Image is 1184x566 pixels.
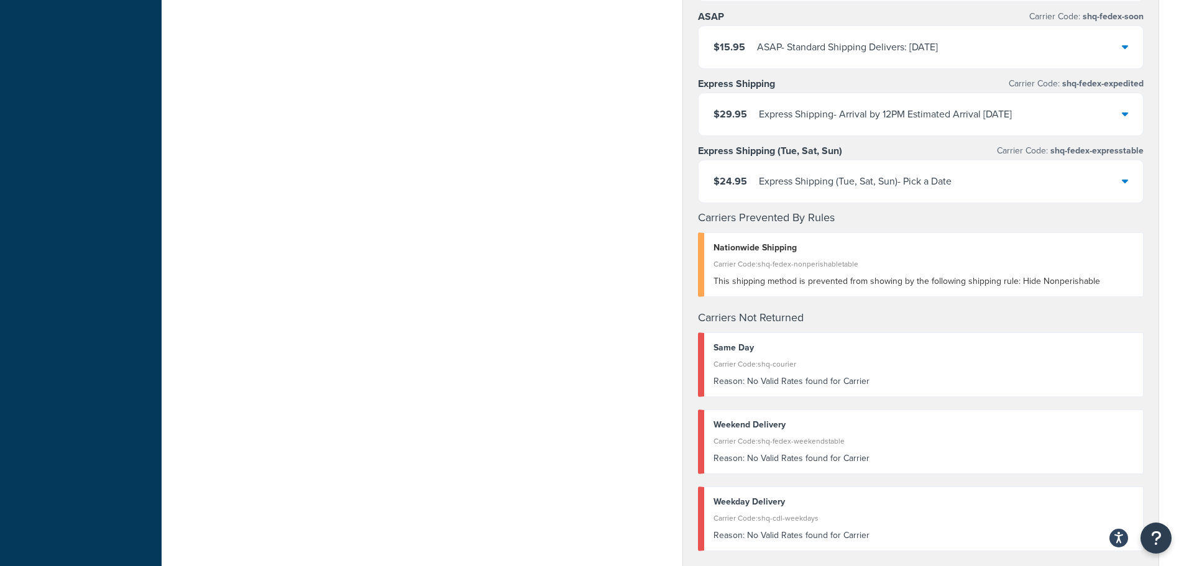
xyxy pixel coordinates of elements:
[714,509,1134,527] div: Carrier Code: shq-cdl-weekdays
[714,255,1134,273] div: Carrier Code: shq-fedex-nonperishabletable
[714,432,1134,450] div: Carrier Code: shq-fedex-weekendstable
[1009,75,1144,93] p: Carrier Code:
[714,275,1100,288] span: This shipping method is prevented from showing by the following shipping rule: Hide Nonperishable
[698,78,775,90] h3: Express Shipping
[1048,144,1144,157] span: shq-fedex-expresstable
[714,174,747,188] span: $24.95
[714,452,745,465] span: Reason:
[1080,10,1144,23] span: shq-fedex-soon
[714,107,747,121] span: $29.95
[714,450,1134,467] div: No Valid Rates found for Carrier
[714,493,1134,511] div: Weekday Delivery
[759,106,1012,123] div: Express Shipping - Arrival by 12PM Estimated Arrival [DATE]
[759,173,952,190] div: Express Shipping (Tue, Sat, Sun) - Pick a Date
[714,375,745,388] span: Reason:
[997,142,1144,160] p: Carrier Code:
[714,40,745,54] span: $15.95
[714,529,745,542] span: Reason:
[714,239,1134,257] div: Nationwide Shipping
[1060,77,1144,90] span: shq-fedex-expedited
[714,416,1134,434] div: Weekend Delivery
[698,209,1144,226] h4: Carriers Prevented By Rules
[698,145,842,157] h3: Express Shipping (Tue, Sat, Sun)
[714,373,1134,390] div: No Valid Rates found for Carrier
[1140,523,1172,554] button: Open Resource Center
[714,355,1134,373] div: Carrier Code: shq-courier
[698,309,1144,326] h4: Carriers Not Returned
[714,339,1134,357] div: Same Day
[757,39,938,56] div: ASAP - Standard Shipping Delivers: [DATE]
[714,527,1134,544] div: No Valid Rates found for Carrier
[698,11,724,23] h3: ASAP
[1029,8,1144,25] p: Carrier Code:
